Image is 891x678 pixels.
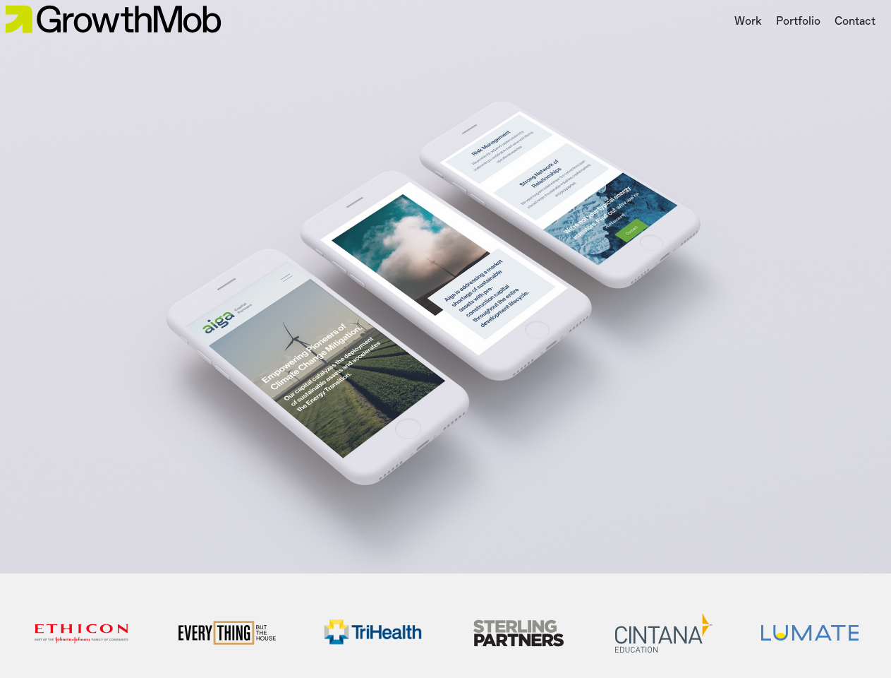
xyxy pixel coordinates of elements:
[470,616,568,650] img: Home 4
[615,613,713,653] img: Home 5
[761,625,859,641] img: Home 6
[178,621,277,645] img: Home 2
[727,10,883,34] nav: Main nav
[835,13,875,30] a: Contact
[744,608,876,663] a: Lumate-Logo-lt
[734,13,762,30] a: Work
[32,621,131,644] img: Home 1
[776,13,820,30] a: Portfolio
[453,599,585,672] a: sterling-partners-logo
[16,605,147,666] a: ethicon-logo
[324,613,422,652] img: Home 3
[307,596,439,674] a: TriHealth-Logo
[598,596,730,674] a: Cintana-logo-full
